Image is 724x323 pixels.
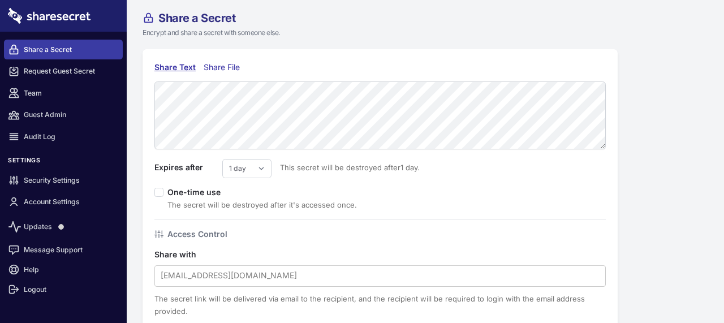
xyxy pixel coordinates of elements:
p: Encrypt and share a secret with someone else. [143,28,681,38]
a: Logout [4,279,123,299]
div: Share Text [154,61,196,74]
a: Share a Secret [4,40,123,59]
span: The secret link will be delivered via email to the recipient, and the recipient will be required ... [154,294,585,316]
div: The secret will be destroyed after it's accessed once. [167,199,357,211]
a: Message Support [4,240,123,260]
a: Updates [4,214,123,240]
label: Share with [154,248,222,261]
a: Request Guest Secret [4,62,123,81]
a: Security Settings [4,170,123,190]
div: Share File [204,61,245,74]
span: Share a Secret [158,12,235,24]
a: Guest Admin [4,105,123,125]
a: Audit Log [4,127,123,147]
h3: Settings [4,157,123,169]
span: This secret will be destroyed after 1 day . [271,161,420,174]
a: Account Settings [4,192,123,212]
a: Team [4,83,123,103]
a: Help [4,260,123,279]
h4: Access Control [167,228,227,240]
label: Expires after [154,161,222,174]
label: One-time use [167,187,229,197]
